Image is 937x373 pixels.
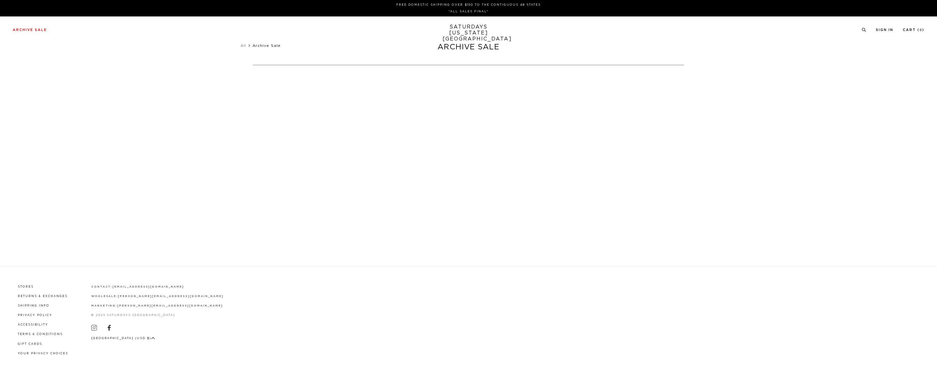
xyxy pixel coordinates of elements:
[252,44,281,47] span: Archive Sale
[91,336,155,341] button: [GEOGRAPHIC_DATA] (USD $)
[240,44,246,47] a: All
[15,3,922,7] p: FREE DOMESTIC SHIPPING OVER $150 TO THE CONTIGUOUS 48 STATES
[876,28,893,32] a: Sign In
[15,9,922,14] p: *ALL SALES FINAL*
[13,28,47,32] a: Archive Sale
[18,333,63,336] a: Terms & Conditions
[91,295,118,298] strong: wholesale:
[18,343,42,345] a: Gift Cards
[117,304,223,307] a: [PERSON_NAME][EMAIL_ADDRESS][DOMAIN_NAME]
[18,295,67,298] a: Returns & Exchanges
[112,285,184,288] a: [EMAIL_ADDRESS][DOMAIN_NAME]
[903,28,924,32] a: Cart (0)
[443,24,495,42] a: SATURDAYS[US_STATE][GEOGRAPHIC_DATA]
[91,304,118,307] strong: marketing:
[18,304,49,307] a: Shipping Info
[18,314,52,317] a: Privacy Policy
[91,285,113,288] strong: contact:
[920,29,922,32] small: 0
[18,323,48,326] a: Accessibility
[91,313,224,318] p: © 2025 Saturdays [GEOGRAPHIC_DATA]
[118,295,223,298] a: [PERSON_NAME][EMAIL_ADDRESS][DOMAIN_NAME]
[18,285,34,288] a: Stores
[18,352,68,355] a: Your privacy choices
